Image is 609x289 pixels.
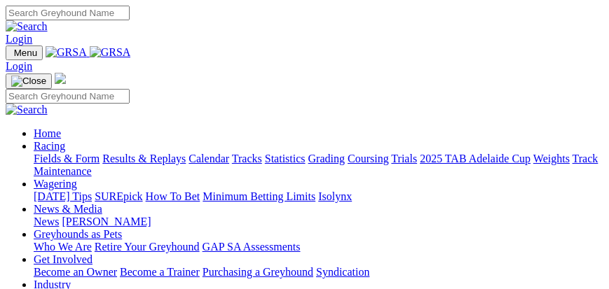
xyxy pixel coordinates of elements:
a: Home [34,127,61,139]
a: 2025 TAB Adelaide Cup [420,153,531,164]
a: Calendar [189,153,229,164]
div: Wagering [34,190,603,203]
a: How To Bet [146,190,200,202]
a: Who We Are [34,241,92,253]
a: Wagering [34,178,77,190]
a: Login [6,60,32,72]
div: News & Media [34,216,603,228]
a: SUREpick [95,190,142,202]
img: logo-grsa-white.png [55,73,66,84]
button: Toggle navigation [6,73,52,89]
img: GRSA [90,46,131,59]
a: Weights [533,153,570,164]
a: Login [6,33,32,45]
div: Get Involved [34,266,603,279]
input: Search [6,6,130,20]
a: Track Maintenance [34,153,598,177]
a: Purchasing a Greyhound [203,266,313,278]
a: GAP SA Assessments [203,241,301,253]
a: Grading [308,153,345,164]
span: Menu [14,48,37,58]
a: Become a Trainer [120,266,200,278]
div: Greyhounds as Pets [34,241,603,253]
img: Close [11,76,46,87]
a: Fields & Form [34,153,100,164]
a: Get Involved [34,253,93,265]
a: Greyhounds as Pets [34,228,122,240]
a: Minimum Betting Limits [203,190,315,202]
img: Search [6,20,48,33]
a: Statistics [265,153,306,164]
img: Search [6,104,48,116]
a: Retire Your Greyhound [95,241,200,253]
a: [DATE] Tips [34,190,92,202]
img: GRSA [46,46,87,59]
div: Racing [34,153,603,178]
a: News [34,216,59,227]
input: Search [6,89,130,104]
a: Become an Owner [34,266,117,278]
a: Coursing [348,153,389,164]
a: News & Media [34,203,102,215]
a: Syndication [316,266,369,278]
a: Trials [391,153,417,164]
a: Isolynx [318,190,352,202]
a: [PERSON_NAME] [62,216,151,227]
a: Racing [34,140,65,152]
a: Tracks [232,153,262,164]
button: Toggle navigation [6,45,43,60]
a: Results & Replays [102,153,186,164]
